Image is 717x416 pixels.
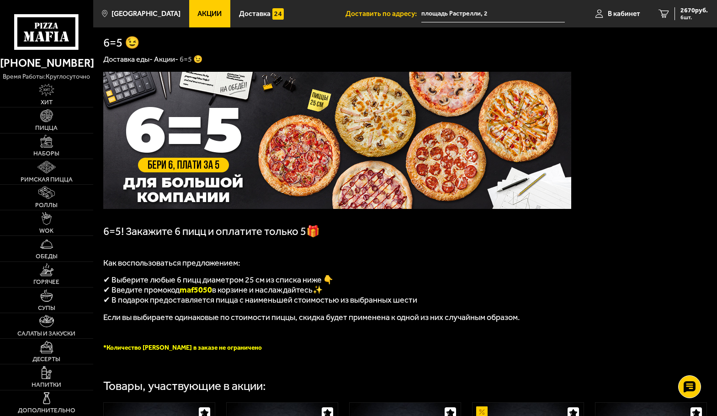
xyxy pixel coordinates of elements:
[17,331,75,337] span: Салаты и закуски
[33,150,59,157] span: Наборы
[103,312,520,322] span: Если вы выбираете одинаковые по стоимости пиццы, скидка будет применена к одной из них случайным ...
[33,279,59,285] span: Горячее
[103,275,333,285] span: ✔ Выберите любые 6 пицц диаметром 25 см из списка ниже 👇
[180,285,212,295] span: maf5050
[345,10,421,17] span: Доставить по адресу:
[680,15,708,20] span: 6 шт.
[103,37,140,49] h1: 6=5 😉
[103,285,180,295] span: ✔ Введите промокод
[680,7,708,14] span: 2670 руб.
[32,382,61,388] span: Напитки
[35,202,58,208] span: Роллы
[608,10,640,17] span: В кабинет
[35,125,58,131] span: Пицца
[103,380,266,392] div: Товары, участвующие в акции:
[154,55,178,64] a: Акции-
[212,285,323,295] span: в корзине и наслаждайтесь✨
[197,10,222,17] span: Акции
[112,10,181,17] span: [GEOGRAPHIC_DATA]
[38,305,55,311] span: Супы
[103,225,320,238] span: 6=5! Закажите 6 пицц и оплатите только 5🎁
[421,5,565,22] span: площадь Растрелли, 2
[103,72,571,209] img: 1024x1024
[180,54,202,64] div: 6=5 😉
[32,356,60,363] span: Десерты
[103,258,240,268] span: Как воспользоваться предложением:
[103,344,262,352] span: *Количество [PERSON_NAME] в заказе не ограничено
[41,99,53,106] span: Хит
[239,10,271,17] span: Доставка
[103,55,153,64] a: Доставка еды-
[272,8,284,20] img: 15daf4d41897b9f0e9f617042186c801.svg
[103,295,417,305] span: ✔ В подарок предоставляется пицца с наименьшей стоимостью из выбранных шести
[421,5,565,22] input: Ваш адрес доставки
[18,407,75,414] span: Дополнительно
[21,176,73,183] span: Римская пицца
[36,253,58,260] span: Обеды
[39,228,53,234] span: WOK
